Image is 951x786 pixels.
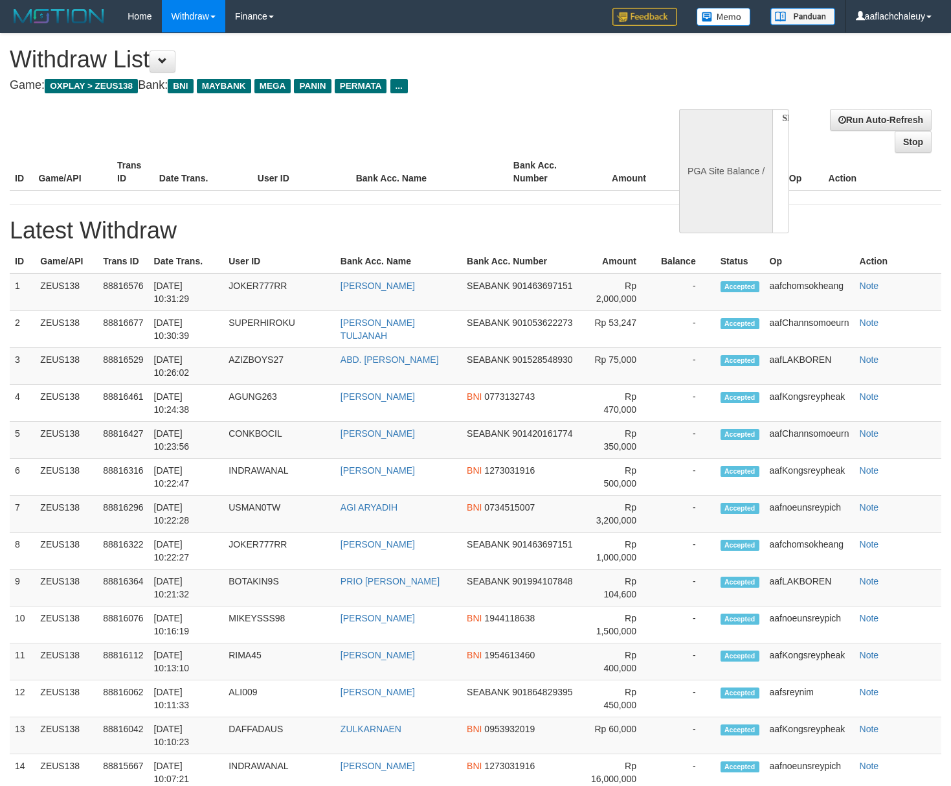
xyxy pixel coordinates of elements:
[467,391,482,402] span: BNI
[10,273,35,311] td: 1
[467,465,482,476] span: BNI
[765,249,855,273] th: Op
[149,533,224,570] td: [DATE] 10:22:27
[721,540,759,551] span: Accepted
[656,348,715,385] td: -
[223,348,335,385] td: AZIZBOYS27
[390,79,408,93] span: ...
[765,533,855,570] td: aafchomsokheang
[35,533,98,570] td: ZEUS138
[149,607,224,643] td: [DATE] 10:16:19
[721,281,759,292] span: Accepted
[895,131,932,153] a: Stop
[154,154,252,191] th: Date Trans.
[765,422,855,459] td: aafChannsomoeurn
[656,273,715,311] td: -
[341,539,415,549] a: [PERSON_NAME]
[149,717,224,754] td: [DATE] 10:10:23
[656,643,715,680] td: -
[721,761,759,772] span: Accepted
[484,613,535,623] span: 1944118638
[586,385,656,422] td: Rp 470,000
[697,8,751,26] img: Button%20Memo.svg
[512,539,572,549] span: 901463697151
[467,724,482,734] span: BNI
[860,281,879,291] a: Note
[656,459,715,496] td: -
[149,422,224,459] td: [DATE] 10:23:56
[765,348,855,385] td: aafLAKBOREN
[484,391,535,402] span: 0773132743
[35,422,98,459] td: ZEUS138
[467,318,509,328] span: SEABANK
[721,688,759,699] span: Accepted
[10,79,621,92] h4: Game: Bank:
[98,459,148,496] td: 88816316
[341,428,415,439] a: [PERSON_NAME]
[98,607,148,643] td: 88816076
[10,643,35,680] td: 11
[860,539,879,549] a: Note
[770,8,835,25] img: panduan.png
[98,717,148,754] td: 88816042
[35,643,98,680] td: ZEUS138
[45,79,138,93] span: OXPLAY > ZEUS138
[10,422,35,459] td: 5
[35,459,98,496] td: ZEUS138
[98,496,148,533] td: 88816296
[860,465,879,476] a: Note
[10,533,35,570] td: 8
[484,724,535,734] span: 0953932019
[765,385,855,422] td: aafKongsreypheak
[512,281,572,291] span: 901463697151
[223,680,335,717] td: ALI009
[98,249,148,273] th: Trans ID
[721,503,759,514] span: Accepted
[721,392,759,403] span: Accepted
[10,680,35,717] td: 12
[168,79,193,93] span: BNI
[860,354,879,365] a: Note
[860,761,879,771] a: Note
[484,502,535,513] span: 0734515007
[586,570,656,607] td: Rp 104,600
[10,570,35,607] td: 9
[721,318,759,329] span: Accepted
[586,680,656,717] td: Rp 450,000
[35,496,98,533] td: ZEUS138
[467,687,509,697] span: SEABANK
[294,79,331,93] span: PANIN
[512,318,572,328] span: 901053622273
[586,607,656,643] td: Rp 1,500,000
[467,281,509,291] span: SEABANK
[10,218,941,244] h1: Latest Withdraw
[656,311,715,348] td: -
[149,680,224,717] td: [DATE] 10:11:33
[467,650,482,660] span: BNI
[860,613,879,623] a: Note
[98,385,148,422] td: 88816461
[656,385,715,422] td: -
[765,273,855,311] td: aafchomsokheang
[721,651,759,662] span: Accepted
[10,348,35,385] td: 3
[586,348,656,385] td: Rp 75,000
[721,429,759,440] span: Accepted
[679,109,772,233] div: PGA Site Balance /
[484,650,535,660] span: 1954613460
[765,717,855,754] td: aafKongsreypheak
[860,724,879,734] a: Note
[860,428,879,439] a: Note
[721,577,759,588] span: Accepted
[656,680,715,717] td: -
[35,607,98,643] td: ZEUS138
[721,355,759,366] span: Accepted
[223,533,335,570] td: JOKER777RR
[149,348,224,385] td: [DATE] 10:26:02
[10,47,621,73] h1: Withdraw List
[765,311,855,348] td: aafChannsomoeurn
[860,502,879,513] a: Note
[223,570,335,607] td: BOTAKIN9S
[467,539,509,549] span: SEABANK
[149,570,224,607] td: [DATE] 10:21:32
